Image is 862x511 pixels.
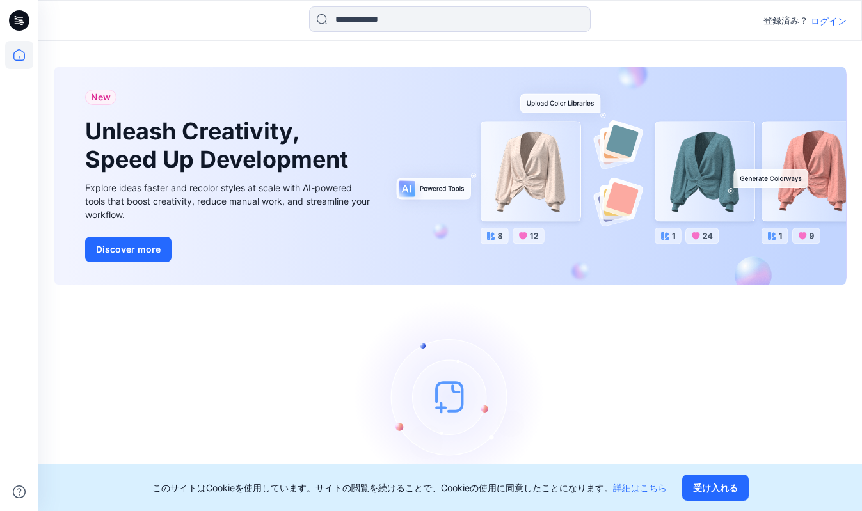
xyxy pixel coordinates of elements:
[91,90,111,105] span: New
[811,15,847,26] font: ログイン
[682,475,749,501] button: 受け入れる
[763,15,808,26] font: 登録済み？
[85,237,172,262] button: Discover more
[85,237,373,262] a: Discover more
[613,482,667,493] a: 詳細はこちら
[85,181,373,221] div: Explore ideas faster and recolor styles at scale with AI-powered tools that boost creativity, red...
[355,301,547,492] img: empty-state-image.svg
[85,118,354,173] h1: Unleash Creativity, Speed Up Development
[693,482,738,493] font: 受け入れる
[152,482,613,493] font: このサイトはCookieを使用しています。サイトの閲覧を続けることで、Cookieの使用に同意したことになります。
